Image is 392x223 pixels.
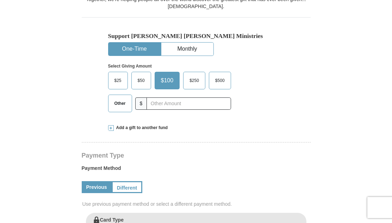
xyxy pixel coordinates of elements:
[161,43,213,56] button: Monthly
[134,75,148,86] span: $50
[108,43,161,56] button: One-Time
[114,125,168,131] span: Add a gift to another fund
[147,97,231,110] input: Other Amount
[135,97,147,110] span: $
[108,64,152,69] strong: Select Giving Amount
[112,181,143,193] a: Different
[111,75,125,86] span: $25
[212,75,228,86] span: $500
[82,181,112,193] a: Previous
[82,165,311,175] label: Payment Method
[157,75,177,86] span: $100
[111,98,129,109] span: Other
[108,32,284,40] h5: Support [PERSON_NAME] [PERSON_NAME] Ministries
[186,75,203,86] span: $250
[82,200,311,208] span: Use previous payment method or select a different payment method.
[82,153,311,158] h4: Payment Type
